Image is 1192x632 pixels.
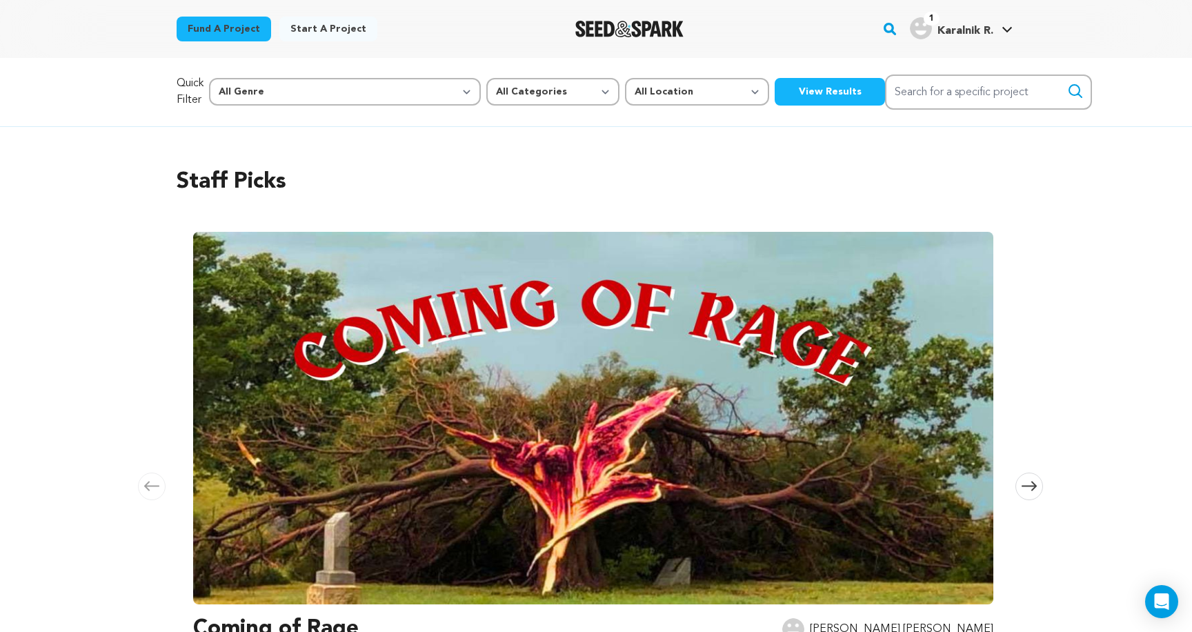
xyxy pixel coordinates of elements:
div: Open Intercom Messenger [1145,585,1178,618]
a: Karalnik R.'s Profile [907,14,1015,39]
div: Karalnik R.'s Profile [910,17,993,39]
img: Seed&Spark Logo Dark Mode [575,21,684,37]
img: user.png [910,17,932,39]
input: Search for a specific project [885,75,1092,110]
a: Fund a project [177,17,271,41]
button: View Results [775,78,885,106]
span: 1 [924,12,940,26]
span: Karalnik R.'s Profile [907,14,1015,43]
a: Start a project [279,17,377,41]
img: Coming of Rage image [193,232,993,604]
span: Karalnik R. [937,26,993,37]
a: Seed&Spark Homepage [575,21,684,37]
p: Quick Filter [177,75,203,108]
h2: Staff Picks [177,166,1015,199]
